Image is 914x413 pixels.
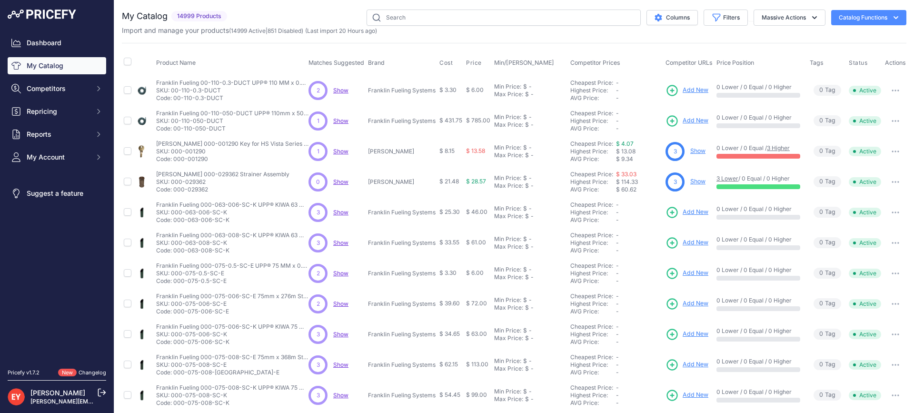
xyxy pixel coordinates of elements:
p: [PERSON_NAME] 000-029362 Strainer Assembly [156,171,289,178]
input: Search [367,10,641,26]
span: - [616,87,619,94]
span: - [616,338,619,345]
span: 3 [317,239,320,247]
p: Franklin Fueling Systems [368,117,436,125]
span: - [616,216,619,223]
p: Code: 00-110-0.3-DUCT [156,94,308,102]
div: Max Price: [494,151,523,159]
div: Min Price: [494,296,521,304]
span: $ 39.60 [439,300,460,307]
span: $ 46.00 [466,208,487,215]
span: 0 [819,238,823,247]
span: $ 785.00 [466,117,490,124]
span: Tag [814,237,841,248]
button: Massive Actions [754,10,825,26]
a: Cheapest Price: [570,79,613,86]
span: - [616,300,619,307]
div: Highest Price: [570,270,616,277]
p: Code: 000-075-0.5-SC-E [156,277,308,285]
div: - [527,235,532,243]
p: Code: 000-063-006-SC-K [156,216,308,224]
a: Cheapest Price: [570,140,613,147]
a: Show [333,117,348,124]
p: 0 Lower / 0 Equal / 0 Higher [716,83,800,91]
span: 0 [819,147,823,156]
a: 3 Lower [716,175,738,182]
span: Show [333,87,348,94]
div: $ [525,151,529,159]
div: $ [525,121,529,129]
span: Reports [27,130,89,139]
div: $ [523,83,527,91]
div: - [527,113,532,121]
span: - [616,270,619,277]
span: Show [333,270,348,277]
p: Franklin Fueling 000-075-006-SC-K UPP® KIWA 75 MM x 5.8 M Secondary Pipe [156,323,308,331]
div: Min Price: [494,113,521,121]
p: Franklin Fueling 000-075-0.5-SC-E UPP® 75 MM x 0.5 M Secondary Pipe [156,262,308,270]
button: Reports [8,126,106,143]
div: AVG Price: [570,277,616,285]
span: Active [849,147,881,156]
p: SKU: 000-075-006-SC-E [156,300,308,308]
p: SKU: 000-075-0.5-SC-E [156,270,308,277]
p: Franklin Fueling Systems [368,209,436,216]
a: Show [333,331,348,338]
div: - [527,327,532,334]
a: Cheapest Price: [570,262,613,269]
div: $ [525,212,529,220]
a: Add New [666,358,708,372]
button: Cost [439,59,455,67]
span: 3 [674,147,677,156]
div: Max Price: [494,304,523,312]
span: $ 8.15 [439,147,455,154]
div: $ 9.34 [616,155,662,163]
span: - [616,277,619,284]
a: Show [333,178,348,185]
p: 0 Lower / 0 Equal / 0 Higher [716,266,800,274]
span: 0 [819,299,823,308]
span: Add New [683,116,708,125]
button: Competitors [8,80,106,97]
button: Status [849,59,870,67]
p: Code: 000-063-008-SC-K [156,247,308,254]
span: Matches Suggested [308,59,364,66]
span: - [616,232,619,239]
span: Cost [439,59,453,67]
span: Actions [885,59,906,66]
div: - [529,91,534,98]
p: Franklin Fueling 00-110-0.3-DUCT UPP® 110 MM x 0.3 M Flexible PE Duct [156,79,308,87]
a: [PERSON_NAME] [30,389,85,397]
span: 1 [317,117,319,125]
div: AVG Price: [570,94,616,102]
div: Min Price: [494,327,521,334]
span: Add New [683,360,708,369]
span: 3 [317,330,320,339]
a: Add New [666,206,708,219]
span: 0 [819,116,823,125]
span: 0 [316,178,320,186]
a: Show [690,178,705,185]
p: Code: 000-075-006-SC-K [156,338,308,346]
div: AVG Price: [570,155,616,163]
span: Min/[PERSON_NAME] [494,59,554,66]
span: Price Position [716,59,754,66]
div: $ [523,327,527,334]
span: Add New [683,330,708,339]
div: Highest Price: [570,117,616,125]
span: $ 72.00 [466,300,487,307]
span: 0 [819,330,823,339]
a: Cheapest Price: [570,201,613,208]
div: Max Price: [494,334,523,342]
p: Import and manage your products [122,26,377,35]
span: Tag [814,146,841,157]
span: - [616,209,619,216]
span: $ 28.57 [466,178,486,185]
div: - [529,304,534,312]
a: Cheapest Price: [570,110,613,117]
span: Active [849,116,881,126]
span: 0 [819,86,823,95]
div: $ [525,182,529,190]
a: Show [333,392,348,399]
p: 0 Lower / 0 Equal / 0 Higher [716,205,800,213]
